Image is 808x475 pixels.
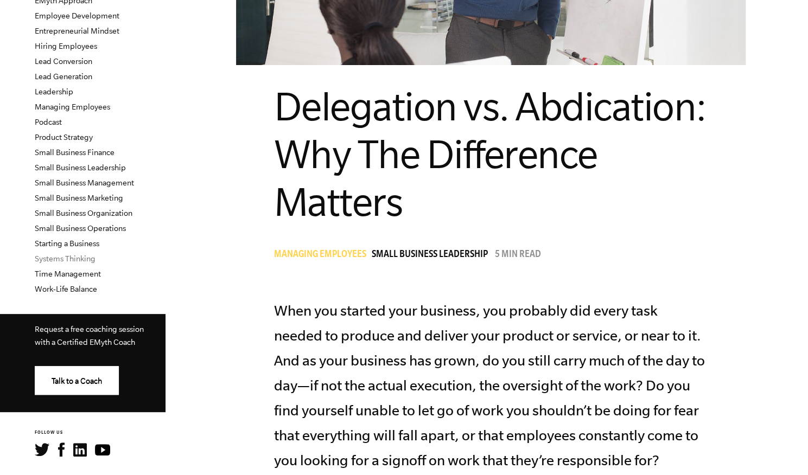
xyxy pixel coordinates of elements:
[35,148,114,157] a: Small Business Finance
[35,254,96,263] a: Systems Thinking
[35,42,97,50] a: Hiring Employees
[35,269,101,278] a: Time Management
[35,11,119,20] a: Employee Development
[58,442,65,457] img: Facebook
[35,118,62,126] a: Podcast
[52,377,102,386] span: Talk to a Coach
[35,57,92,66] a: Lead Conversion
[495,250,541,261] p: 5 min read
[35,366,119,395] a: Talk to a Coach
[35,443,49,456] img: Twitter
[35,209,132,217] a: Small Business Organization
[95,444,110,455] img: YouTube
[372,250,488,261] span: Small Business Leadership
[35,133,93,142] a: Product Strategy
[35,102,110,111] a: Managing Employees
[274,250,366,261] span: Managing Employees
[35,224,126,233] a: Small Business Operations
[35,194,123,202] a: Small Business Marketing
[754,423,808,475] iframe: Chat Widget
[372,250,493,261] a: Small Business Leadership
[35,163,126,172] a: Small Business Leadership
[274,84,706,224] span: Delegation vs. Abdication: Why The Difference Matters
[35,429,166,437] h6: FOLLOW US
[73,443,87,457] img: LinkedIn
[35,87,73,96] a: Leadership
[35,285,97,293] a: Work-Life Balance
[35,72,92,81] a: Lead Generation
[35,323,148,349] p: Request a free coaching session with a Certified EMyth Coach
[35,178,134,187] a: Small Business Management
[35,27,119,35] a: Entrepreneurial Mindset
[274,250,372,261] a: Managing Employees
[35,239,99,248] a: Starting a Business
